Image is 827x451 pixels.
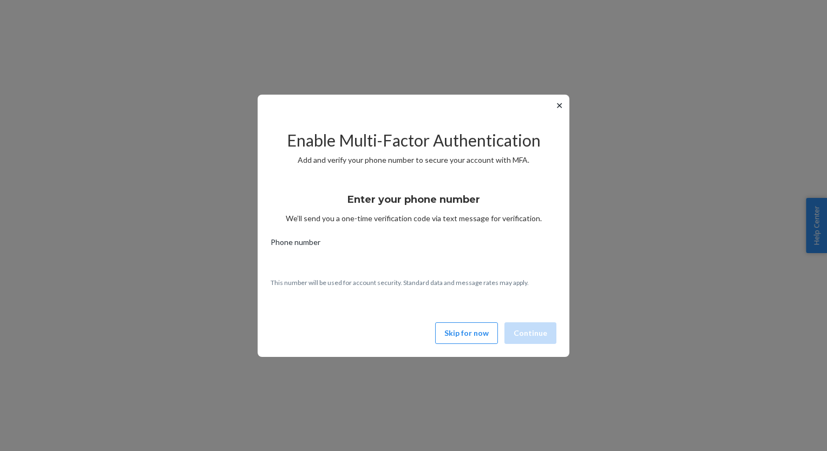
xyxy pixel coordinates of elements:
[271,131,556,149] h2: Enable Multi-Factor Authentication
[271,278,556,287] p: This number will be used for account security. Standard data and message rates may apply.
[347,193,480,207] h3: Enter your phone number
[435,322,498,344] button: Skip for now
[271,184,556,224] div: We’ll send you a one-time verification code via text message for verification.
[554,99,565,112] button: ✕
[504,322,556,344] button: Continue
[271,155,556,165] p: Add and verify your phone number to secure your account with MFA.
[271,237,320,252] span: Phone number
